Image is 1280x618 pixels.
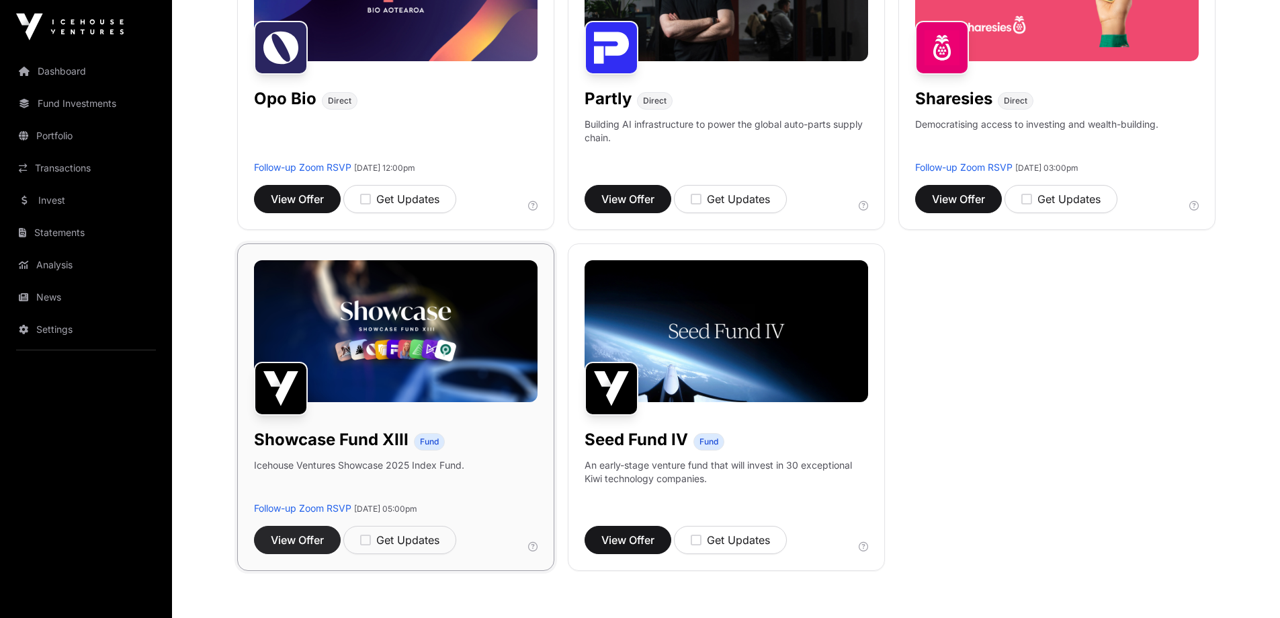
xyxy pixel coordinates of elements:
[254,362,308,416] img: Showcase Fund XIII
[11,218,161,247] a: Statements
[674,526,787,554] button: Get Updates
[915,161,1013,173] a: Follow-up Zoom RSVP
[11,121,161,151] a: Portfolio
[915,185,1002,213] button: View Offer
[585,429,688,451] h1: Seed Fund IV
[1021,191,1101,207] div: Get Updates
[585,526,671,554] button: View Offer
[915,118,1158,161] p: Democratising access to investing and wealth-building.
[585,362,638,416] img: Seed Fund IV
[691,532,770,548] div: Get Updates
[343,526,456,554] button: Get Updates
[11,153,161,183] a: Transactions
[674,185,787,213] button: Get Updates
[354,163,415,173] span: [DATE] 12:00pm
[1005,185,1117,213] button: Get Updates
[360,191,439,207] div: Get Updates
[271,532,324,548] span: View Offer
[16,13,124,40] img: Icehouse Ventures Logo
[254,526,341,554] button: View Offer
[420,436,439,447] span: Fund
[254,185,341,213] button: View Offer
[254,502,351,514] a: Follow-up Zoom RSVP
[585,260,868,402] img: Seed-Fund-4_Banner.jpg
[601,191,654,207] span: View Offer
[354,504,417,514] span: [DATE] 05:00pm
[254,429,409,451] h1: Showcase Fund XIII
[254,21,308,75] img: Opo Bio
[601,532,654,548] span: View Offer
[585,118,868,161] p: Building AI infrastructure to power the global auto-parts supply chain.
[11,282,161,312] a: News
[11,186,161,215] a: Invest
[343,185,456,213] button: Get Updates
[1213,553,1280,618] iframe: Chat Widget
[585,21,638,75] img: Partly
[585,88,632,110] h1: Partly
[915,88,992,110] h1: Sharesies
[11,56,161,86] a: Dashboard
[1004,95,1027,106] span: Direct
[932,191,985,207] span: View Offer
[360,532,439,548] div: Get Updates
[643,95,667,106] span: Direct
[328,95,351,106] span: Direct
[254,459,464,472] p: Icehouse Ventures Showcase 2025 Index Fund.
[11,315,161,344] a: Settings
[254,260,538,402] img: Showcase-Fund-Banner-1.jpg
[11,89,161,118] a: Fund Investments
[691,191,770,207] div: Get Updates
[11,250,161,280] a: Analysis
[254,161,351,173] a: Follow-up Zoom RSVP
[585,185,671,213] button: View Offer
[254,88,316,110] h1: Opo Bio
[699,436,718,447] span: Fund
[915,21,969,75] img: Sharesies
[1015,163,1078,173] span: [DATE] 03:00pm
[271,191,324,207] span: View Offer
[585,459,868,486] p: An early-stage venture fund that will invest in 30 exceptional Kiwi technology companies.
